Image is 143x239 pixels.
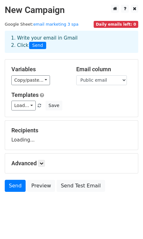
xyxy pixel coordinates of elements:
a: Send Test Email [57,180,105,192]
a: Daily emails left: 0 [94,22,138,27]
div: 1. Write your email in Gmail 2. Click [6,35,137,49]
a: email marketing 3 spa [33,22,78,27]
h5: Email column [76,66,132,73]
div: Loading... [11,127,132,143]
a: Copy/paste... [11,75,50,85]
a: Preview [27,180,55,192]
h5: Recipients [11,127,132,134]
small: Google Sheet: [5,22,78,27]
a: Load... [11,101,36,110]
h2: New Campaign [5,5,138,16]
span: Send [29,42,46,49]
a: Send [5,180,26,192]
button: Save [46,101,62,110]
h5: Advanced [11,160,132,167]
h5: Variables [11,66,67,73]
a: Templates [11,91,39,98]
span: Daily emails left: 0 [94,21,138,28]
